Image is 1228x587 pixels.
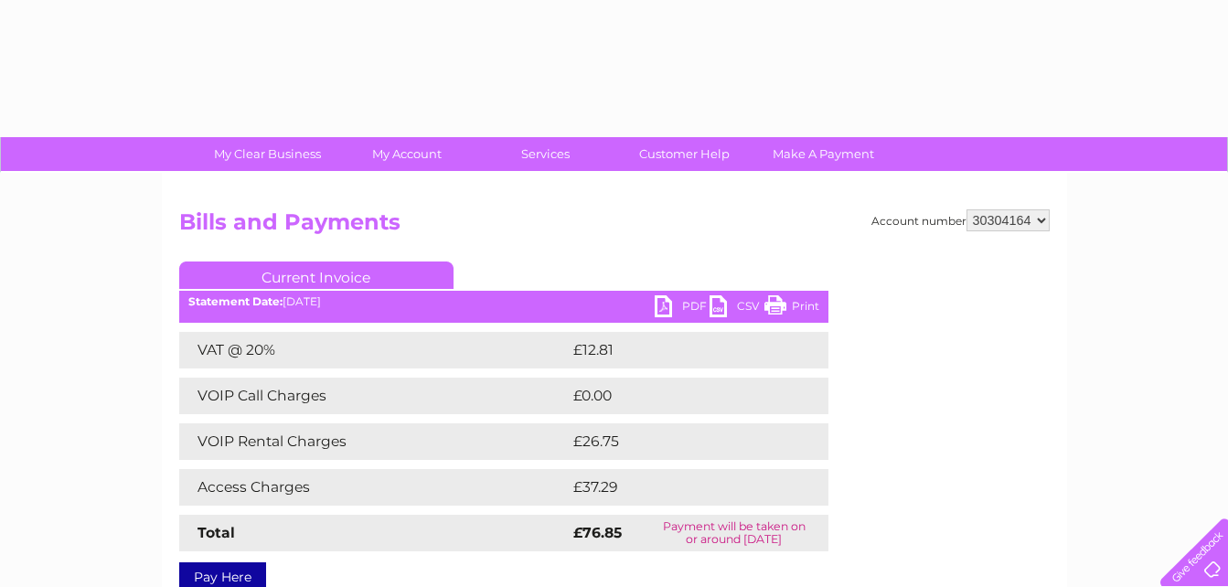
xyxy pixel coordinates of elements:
[569,423,791,460] td: £26.75
[179,295,828,308] div: [DATE]
[331,137,482,171] a: My Account
[179,469,569,506] td: Access Charges
[179,261,454,289] a: Current Invoice
[179,332,569,368] td: VAT @ 20%
[609,137,760,171] a: Customer Help
[655,295,710,322] a: PDF
[198,524,235,541] strong: Total
[179,378,569,414] td: VOIP Call Charges
[710,295,764,322] a: CSV
[640,515,828,551] td: Payment will be taken on or around [DATE]
[764,295,819,322] a: Print
[569,332,788,368] td: £12.81
[748,137,899,171] a: Make A Payment
[188,294,283,308] b: Statement Date:
[573,524,622,541] strong: £76.85
[470,137,621,171] a: Services
[569,469,791,506] td: £37.29
[871,209,1050,231] div: Account number
[179,423,569,460] td: VOIP Rental Charges
[179,209,1050,244] h2: Bills and Payments
[569,378,786,414] td: £0.00
[192,137,343,171] a: My Clear Business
